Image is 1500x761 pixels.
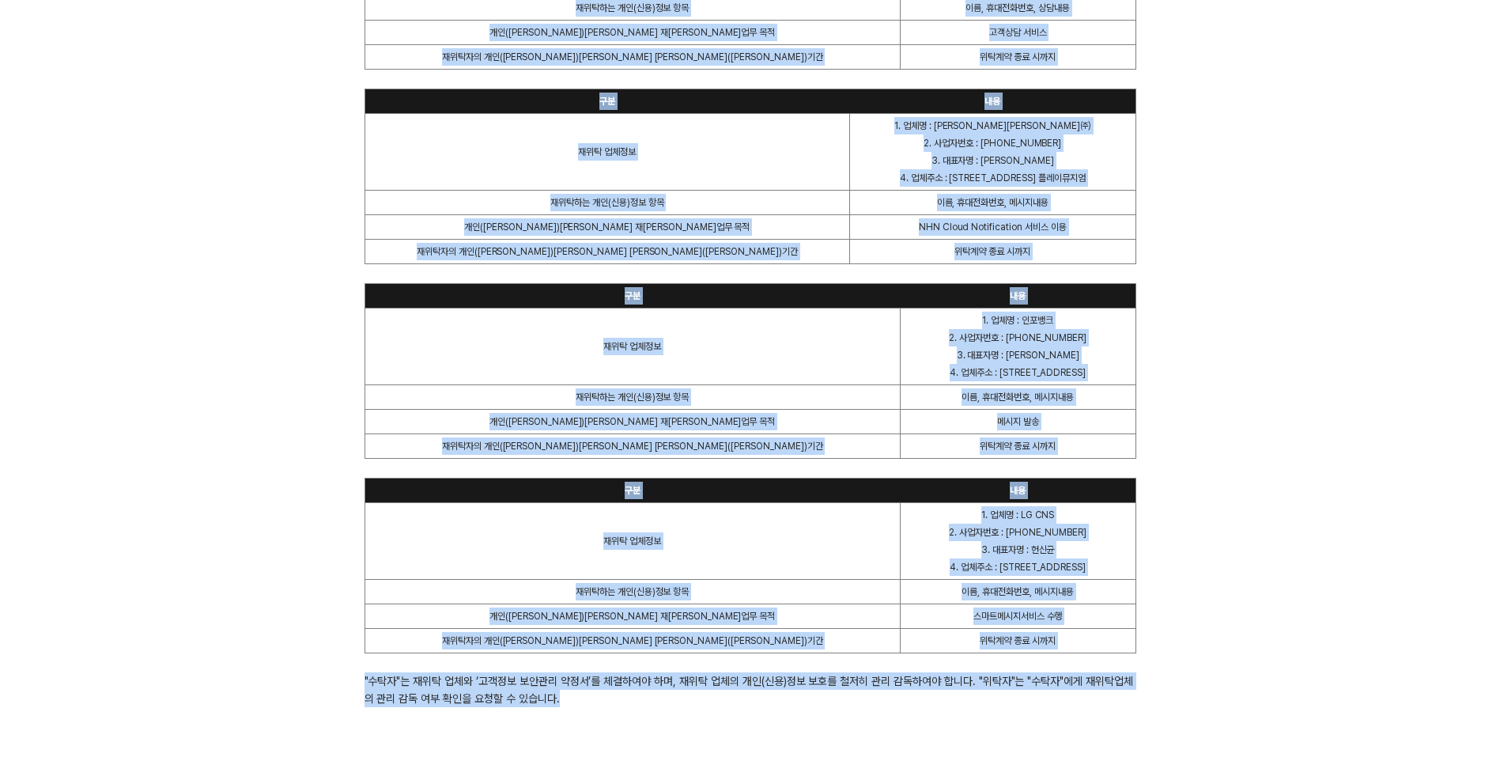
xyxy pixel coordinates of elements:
[900,384,1135,409] td: 이름, 휴대전화번호, 메시지내용
[365,239,850,263] td: 재위탁자의 개인([PERSON_NAME])[PERSON_NAME] [PERSON_NAME]([PERSON_NAME])기간
[850,89,1135,113] th: 내용
[856,169,1128,187] p: 4. 업체주소 : [STREET_ADDRESS] 플레이뮤지엄
[900,478,1135,502] th: 내용
[900,604,1135,628] td: 스마트메시지서비스 수행
[365,308,900,384] td: 재위탁 업체정보
[365,604,900,628] td: 개인([PERSON_NAME])[PERSON_NAME] 재[PERSON_NAME]업무 목적
[907,364,1129,381] p: 4. 업체주소 : [STREET_ADDRESS]
[365,579,900,604] td: 재위탁하는 개인(신용)정보 항목
[850,190,1135,214] td: 이름, 휴대전화번호, 메시지내용
[365,502,900,579] td: 재위탁 업체정보
[365,478,900,502] th: 구분
[907,524,1129,541] p: 2. 사업자번호 : [PHONE_NUMBER]
[900,20,1135,44] td: 고객상담 서비스
[365,44,900,69] td: 재위탁자의 개인([PERSON_NAME])[PERSON_NAME] [PERSON_NAME]([PERSON_NAME])기간
[365,409,900,434] td: 개인([PERSON_NAME])[PERSON_NAME] 재[PERSON_NAME]업무 목적
[900,283,1135,308] th: 내용
[850,239,1135,263] td: 위탁계약 종료 시까지
[907,312,1129,329] p: 1. 업체명 : 인포뱅크
[900,44,1135,69] td: 위탁계약 종료 시까지
[365,20,900,44] td: 개인([PERSON_NAME])[PERSON_NAME] 재[PERSON_NAME]업무 목적
[856,152,1128,169] p: 3. 대표자명 : [PERSON_NAME]
[365,113,850,190] td: 재위탁 업체정보
[856,134,1128,152] p: 2. 사업자번호 : [PHONE_NUMBER]
[365,672,1136,707] div: "수탁자"는 재위탁 업체와 ‘고객정보 보안관리 약정서’를 체결하여야 하며, 재위탁 업체의 개인(신용)정보 보호를 철저히 관리 감독하여야 합니다. "위탁자"는 "수탁자"에게 재...
[365,214,850,239] td: 개인([PERSON_NAME])[PERSON_NAME] 재[PERSON_NAME]업무 목적
[850,214,1135,239] td: NHN Cloud Notification 서비스 이용
[900,628,1135,653] td: 위탁계약 종료 시까지
[365,190,850,214] td: 재위탁하는 개인(신용)정보 항목
[907,506,1129,524] p: 1. 업체명 : LG CNS
[907,558,1129,576] p: 4. 업체주소 : [STREET_ADDRESS]
[856,117,1128,134] p: 1. 업체명 : [PERSON_NAME][PERSON_NAME]㈜
[900,409,1135,434] td: 메시지 발송
[365,628,900,653] td: 재위탁자의 개인([PERSON_NAME])[PERSON_NAME] [PERSON_NAME]([PERSON_NAME])기간
[365,384,900,409] td: 재위탁하는 개인(신용)정보 항목
[365,434,900,458] td: 재위탁자의 개인([PERSON_NAME])[PERSON_NAME] [PERSON_NAME]([PERSON_NAME])기간
[365,89,850,113] th: 구분
[907,329,1129,346] p: 2. 사업자번호 : [PHONE_NUMBER]
[907,541,1129,558] p: 3. 대표자명 : 헌신균
[907,346,1129,364] p: 3. 대표자명 : [PERSON_NAME]
[365,283,900,308] th: 구분
[900,579,1135,604] td: 이름, 휴대전화번호, 메시지내용
[900,434,1135,458] td: 위탁계약 종료 시까지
